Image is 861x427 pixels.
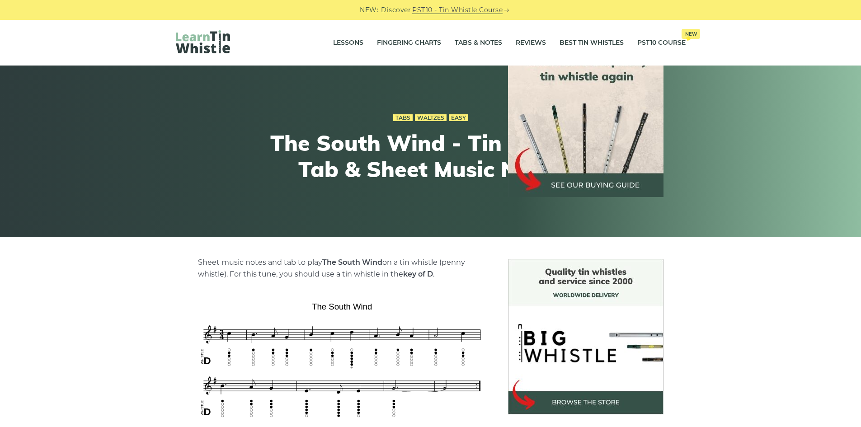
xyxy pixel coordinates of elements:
[455,32,502,54] a: Tabs & Notes
[415,114,447,122] a: Waltzes
[333,32,363,54] a: Lessons
[508,42,663,197] img: tin whistle buying guide
[322,258,382,267] strong: The South Wind
[637,32,686,54] a: PST10 CourseNew
[393,114,413,122] a: Tabs
[449,114,468,122] a: Easy
[516,32,546,54] a: Reviews
[198,257,486,280] p: Sheet music notes and tab to play on a tin whistle (penny whistle). For this tune, you should use...
[403,270,433,278] strong: key of D
[176,30,230,53] img: LearnTinWhistle.com
[682,29,700,39] span: New
[508,259,663,414] img: BigWhistle Tin Whistle Store
[264,130,597,182] h1: The South Wind - Tin Whistle Tab & Sheet Music Notes
[560,32,624,54] a: Best Tin Whistles
[377,32,441,54] a: Fingering Charts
